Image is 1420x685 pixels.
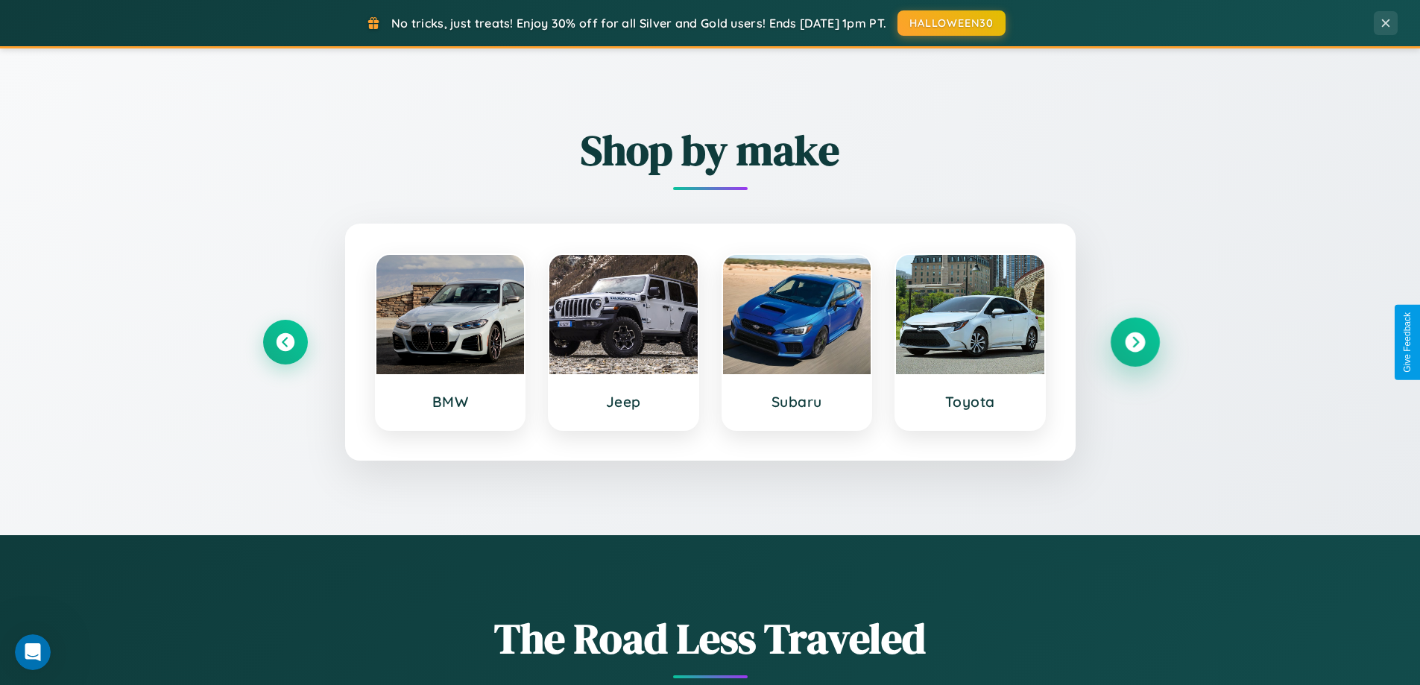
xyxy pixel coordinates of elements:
div: Give Feedback [1402,312,1413,373]
button: HALLOWEEN30 [897,10,1006,36]
span: No tricks, just treats! Enjoy 30% off for all Silver and Gold users! Ends [DATE] 1pm PT. [391,16,886,31]
iframe: Intercom live chat [15,634,51,670]
h3: Toyota [911,393,1029,411]
h2: Shop by make [263,121,1158,179]
h3: Subaru [738,393,856,411]
h3: BMW [391,393,510,411]
h1: The Road Less Traveled [263,610,1158,667]
h3: Jeep [564,393,683,411]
